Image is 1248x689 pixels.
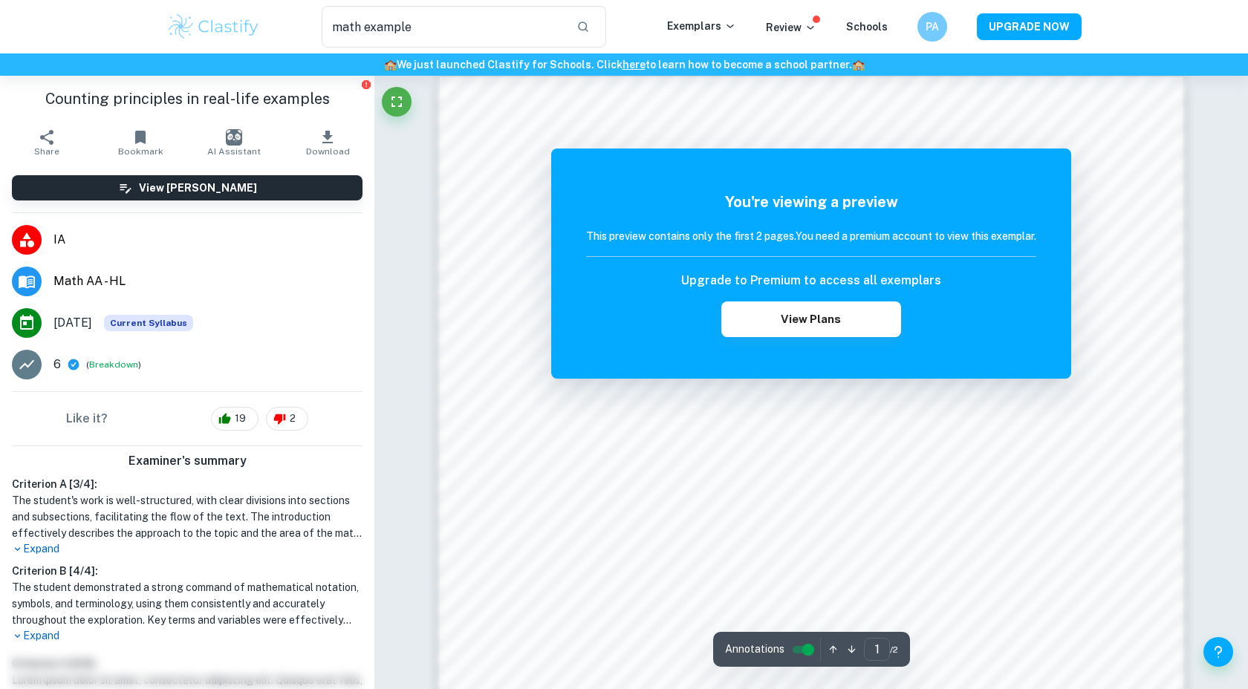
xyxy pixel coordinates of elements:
[12,541,363,557] p: Expand
[586,228,1036,244] h6: This preview contains only the first 2 pages. You need a premium account to view this exemplar.
[681,272,941,290] h6: Upgrade to Premium to access all exemplars
[86,358,141,372] span: ( )
[12,492,363,541] h1: The student's work is well-structured, with clear divisions into sections and subsections, facili...
[12,628,363,644] p: Expand
[382,87,412,117] button: Fullscreen
[890,643,898,656] span: / 2
[227,411,254,426] span: 19
[66,410,108,428] h6: Like it?
[924,19,941,35] h6: PA
[139,180,257,196] h6: View [PERSON_NAME]
[12,476,363,492] h6: Criterion A [ 3 / 4 ]:
[322,6,565,48] input: Search for any exemplars...
[586,191,1036,213] h5: You're viewing a preview
[725,641,784,657] span: Annotations
[94,122,187,163] button: Bookmark
[53,314,92,332] span: [DATE]
[104,315,193,331] span: Current Syllabus
[12,88,363,110] h1: Counting principles in real-life examples
[282,411,304,426] span: 2
[12,175,363,200] button: View [PERSON_NAME]
[977,13,1082,40] button: UPGRADE NOW
[766,19,816,36] p: Review
[118,146,163,157] span: Bookmark
[281,122,374,163] button: Download
[623,59,646,71] a: here
[166,12,261,42] img: Clastify logo
[104,315,193,331] div: This exemplar is based on the current syllabus. Feel free to refer to it for inspiration/ideas wh...
[3,56,1245,73] h6: We just launched Clastify for Schools. Click to learn how to become a school partner.
[1203,637,1233,667] button: Help and Feedback
[360,79,371,90] button: Report issue
[12,579,363,628] h1: The student demonstrated a strong command of mathematical notation, symbols, and terminology, usi...
[226,129,242,146] img: AI Assistant
[846,21,888,33] a: Schools
[384,59,397,71] span: 🏫
[53,356,61,373] p: 6
[852,59,865,71] span: 🏫
[207,146,261,157] span: AI Assistant
[917,12,947,42] button: PA
[667,18,736,34] p: Exemplars
[6,452,368,470] h6: Examiner's summary
[89,358,138,371] button: Breakdown
[721,301,901,337] button: View Plans
[306,146,350,157] span: Download
[53,231,363,249] span: IA
[34,146,59,157] span: Share
[12,563,363,579] h6: Criterion B [ 4 / 4 ]:
[53,272,363,290] span: Math AA - HL
[187,122,281,163] button: AI Assistant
